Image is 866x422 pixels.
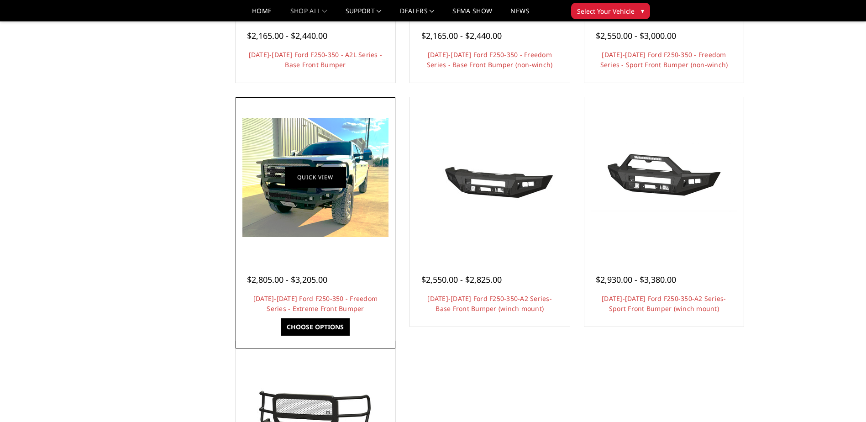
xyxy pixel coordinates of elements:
iframe: Chat Widget [820,378,866,422]
a: SEMA Show [452,8,492,21]
span: ▾ [641,6,644,16]
a: [DATE]-[DATE] Ford F250-350 - Freedom Series - Extreme Front Bumper [253,294,378,313]
span: $2,930.00 - $3,380.00 [596,274,676,285]
a: Quick view [285,167,346,188]
button: Select Your Vehicle [571,3,650,19]
a: 2023-2025 Ford F250-350-A2 Series-Sport Front Bumper (winch mount) 2023-2025 Ford F250-350-A2 Ser... [587,100,742,255]
a: [DATE]-[DATE] Ford F250-350 - Freedom Series - Sport Front Bumper (non-winch) [600,50,728,69]
span: $2,550.00 - $3,000.00 [596,30,676,41]
a: [DATE]-[DATE] Ford F250-350-A2 Series-Sport Front Bumper (winch mount) [602,294,726,313]
span: Select Your Vehicle [577,6,635,16]
span: $2,165.00 - $2,440.00 [421,30,502,41]
img: 2023-2025 Ford F250-350 - Freedom Series - Extreme Front Bumper [242,118,388,237]
span: $2,165.00 - $2,440.00 [247,30,327,41]
a: Dealers [400,8,435,21]
a: Home [252,8,272,21]
a: News [510,8,529,21]
a: 2023-2025 Ford F250-350 - Freedom Series - Extreme Front Bumper 2023-2025 Ford F250-350 - Freedom... [238,100,393,255]
a: shop all [290,8,327,21]
a: [DATE]-[DATE] Ford F250-350-A2 Series-Base Front Bumper (winch mount) [427,294,552,313]
span: $2,805.00 - $3,205.00 [247,274,327,285]
span: $2,550.00 - $2,825.00 [421,274,502,285]
a: Support [346,8,382,21]
a: [DATE]-[DATE] Ford F250-350 - Freedom Series - Base Front Bumper (non-winch) [427,50,553,69]
a: 2023-2025 Ford F250-350-A2 Series-Base Front Bumper (winch mount) 2023-2025 Ford F250-350-A2 Seri... [412,100,567,255]
a: Choose Options [281,318,350,336]
a: [DATE]-[DATE] Ford F250-350 - A2L Series - Base Front Bumper [249,50,383,69]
